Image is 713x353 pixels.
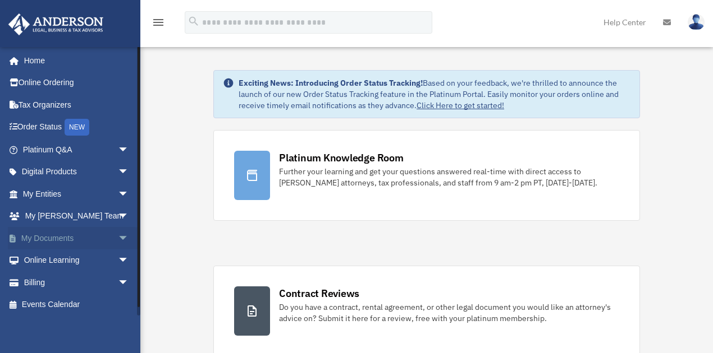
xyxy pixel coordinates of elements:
[118,138,140,161] span: arrow_drop_down
[118,205,140,228] span: arrow_drop_down
[239,77,630,111] div: Based on your feedback, we're thrilled to announce the launch of our new Order Status Tracking fe...
[279,286,359,300] div: Contract Reviews
[152,20,165,29] a: menu
[8,161,146,183] a: Digital Productsarrow_drop_down
[65,119,89,136] div: NEW
[5,13,107,35] img: Anderson Advisors Platinum Portal
[213,130,640,221] a: Platinum Knowledge Room Further your learning and get your questions answered real-time with dire...
[279,151,404,165] div: Platinum Knowledge Room
[118,271,140,294] span: arrow_drop_down
[279,166,619,188] div: Further your learning and get your questions answered real-time with direct access to [PERSON_NAM...
[8,138,146,161] a: Platinum Q&Aarrow_drop_down
[8,183,146,205] a: My Entitiesarrow_drop_down
[8,49,140,72] a: Home
[239,78,423,88] strong: Exciting News: Introducing Order Status Tracking!
[118,183,140,206] span: arrow_drop_down
[8,294,146,316] a: Events Calendar
[152,16,165,29] i: menu
[8,249,146,272] a: Online Learningarrow_drop_down
[417,100,504,110] a: Click Here to get started!
[8,116,146,139] a: Order StatusNEW
[279,301,619,324] div: Do you have a contract, rental agreement, or other legal document you would like an attorney's ad...
[8,94,146,116] a: Tax Organizers
[8,227,146,249] a: My Documentsarrow_drop_down
[118,227,140,250] span: arrow_drop_down
[688,14,705,30] img: User Pic
[8,271,146,294] a: Billingarrow_drop_down
[8,72,146,94] a: Online Ordering
[8,205,146,227] a: My [PERSON_NAME] Teamarrow_drop_down
[118,249,140,272] span: arrow_drop_down
[188,15,200,27] i: search
[118,161,140,184] span: arrow_drop_down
